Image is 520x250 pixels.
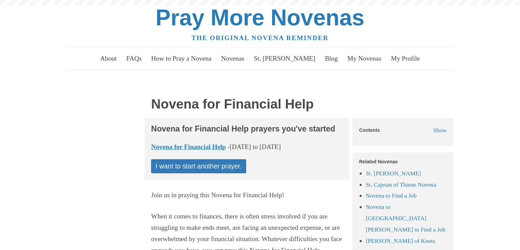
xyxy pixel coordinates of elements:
[343,49,385,68] a: My Novenas
[151,125,343,134] h3: Novena for Financial Help prayers you've started
[359,159,447,164] h5: Related Novenas
[151,97,343,112] h1: Novena for Financial Help
[366,192,417,199] a: Novena to Find a Job
[387,49,424,68] a: My Profile
[151,159,246,173] a: I want to start another prayer.
[366,181,436,188] a: St. Cajetan of Thiene Novena
[433,127,447,134] span: Show
[156,5,364,30] a: Pray More Novenas
[366,203,445,233] a: Novena to [GEOGRAPHIC_DATA][PERSON_NAME] to Find a Job
[151,190,343,201] p: Join us in praying this Novena for Financial Help!
[359,128,380,133] h5: Contents
[250,49,319,68] a: St. [PERSON_NAME]
[230,143,281,150] span: [DATE] to [DATE]
[191,34,329,41] a: The original novena reminder
[122,49,146,68] a: FAQs
[151,141,343,153] div: -
[366,170,421,177] a: St. [PERSON_NAME]
[321,49,342,68] a: Blog
[151,143,226,150] a: Novena for Financial Help
[217,49,248,68] a: Novenas
[147,49,216,68] a: How to Pray a Novena
[96,49,121,68] a: About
